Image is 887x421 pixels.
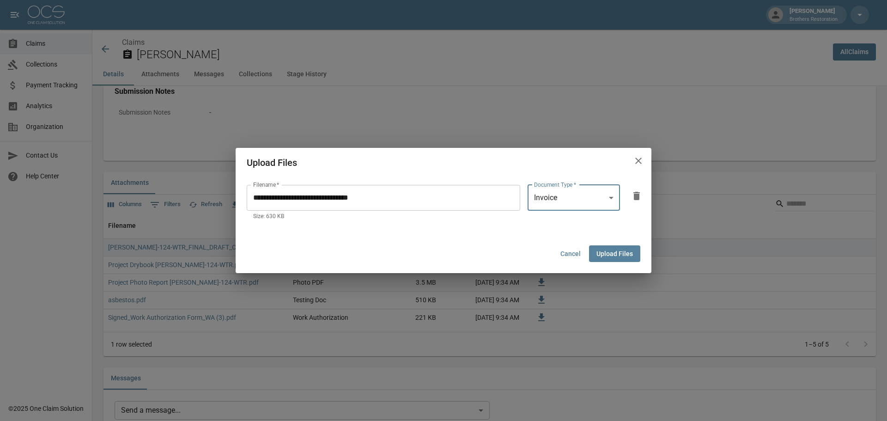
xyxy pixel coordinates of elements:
button: Upload Files [589,245,640,262]
button: Cancel [556,245,585,262]
h2: Upload Files [236,148,651,177]
div: Invoice [528,185,620,211]
button: delete [627,187,646,205]
button: close [629,152,648,170]
p: Size: 630 KB [253,212,514,221]
label: Document Type [534,181,576,189]
label: Filename [253,181,279,189]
